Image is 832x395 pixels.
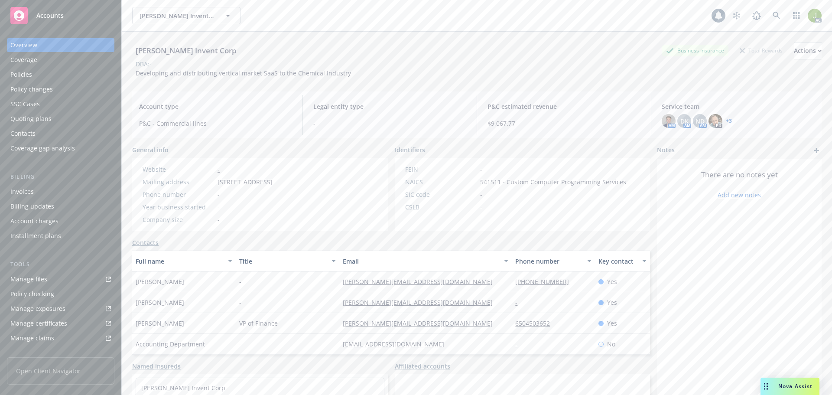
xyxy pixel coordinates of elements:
span: Identifiers [395,145,425,154]
a: Billing updates [7,199,114,213]
div: NAICS [405,177,477,186]
a: Policy checking [7,287,114,301]
div: Business Insurance [662,45,728,56]
span: There are no notes yet [701,170,778,180]
a: Manage certificates [7,317,114,330]
span: ND [695,117,705,126]
a: Named insureds [132,362,181,371]
a: SSC Cases [7,97,114,111]
div: Installment plans [10,229,61,243]
span: - [480,190,482,199]
div: Manage BORs [10,346,51,360]
span: Yes [607,319,617,328]
span: [STREET_ADDRESS] [218,177,273,186]
img: photo [808,9,822,23]
a: Manage files [7,272,114,286]
span: Nova Assist [778,382,812,390]
div: FEIN [405,165,477,174]
span: [PERSON_NAME] [136,319,184,328]
span: Manage exposures [7,302,114,316]
span: Yes [607,277,617,286]
a: 6504503652 [515,319,557,327]
div: Company size [143,215,214,224]
span: General info [132,145,169,154]
div: Manage exposures [10,302,65,316]
a: Account charges [7,214,114,228]
div: Contacts [10,127,36,140]
button: [PERSON_NAME] Invent Corp [132,7,240,24]
a: Coverage [7,53,114,67]
div: DBA: - [136,59,152,69]
div: Title [239,257,326,266]
button: Title [236,251,339,271]
div: Year business started [143,202,214,212]
div: Total Rewards [735,45,787,56]
div: Policy checking [10,287,54,301]
span: VP of Finance [239,319,278,328]
span: Account type [139,102,292,111]
div: Coverage gap analysis [10,141,75,155]
span: - [239,277,241,286]
div: CSLB [405,202,477,212]
div: Billing [7,173,114,181]
div: Manage files [10,272,47,286]
span: 541511 - Custom Computer Programming Services [480,177,626,186]
div: Account charges [10,214,58,228]
div: Overview [10,38,37,52]
a: [PHONE_NUMBER] [515,277,576,286]
div: Tools [7,260,114,269]
a: Manage BORs [7,346,114,360]
span: No [607,340,615,349]
span: Open Client Navigator [7,357,114,385]
span: Yes [607,298,617,307]
a: [EMAIL_ADDRESS][DOMAIN_NAME] [343,340,451,348]
a: Contacts [132,238,159,247]
span: - [480,165,482,174]
a: - [515,340,524,348]
div: SSC Cases [10,97,40,111]
a: Invoices [7,185,114,199]
div: Key contact [598,257,637,266]
div: Phone number [515,257,582,266]
div: Website [143,165,214,174]
div: Policy changes [10,82,53,96]
div: [PERSON_NAME] Invent Corp [132,45,240,56]
a: Affiliated accounts [395,362,450,371]
a: - [515,298,524,307]
a: +3 [726,118,732,124]
span: Accounting Department [136,340,205,349]
span: - [218,215,220,224]
img: photo [708,114,722,128]
a: Contacts [7,127,114,140]
div: Manage certificates [10,317,67,330]
a: add [811,145,822,156]
a: Add new notes [718,190,761,199]
a: [PERSON_NAME][EMAIL_ADDRESS][DOMAIN_NAME] [343,277,500,286]
div: Policies [10,68,32,82]
span: - [480,202,482,212]
div: SIC code [405,190,477,199]
button: Nova Assist [760,378,819,395]
a: Overview [7,38,114,52]
a: Stop snowing [728,7,745,24]
a: Accounts [7,3,114,28]
a: Policy changes [7,82,114,96]
span: Notes [657,145,675,156]
div: Billing updates [10,199,54,213]
span: Accounts [36,12,64,19]
div: Mailing address [143,177,214,186]
a: Manage claims [7,331,114,345]
span: [PERSON_NAME] [136,277,184,286]
img: photo [662,114,676,128]
span: $9,067.77 [487,119,640,128]
button: Actions [794,42,822,59]
div: Quoting plans [10,112,52,126]
span: - [218,202,220,212]
div: Phone number [143,190,214,199]
span: - [313,119,466,128]
div: Invoices [10,185,34,199]
a: - [218,165,220,173]
a: Policies [7,68,114,82]
a: Installment plans [7,229,114,243]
